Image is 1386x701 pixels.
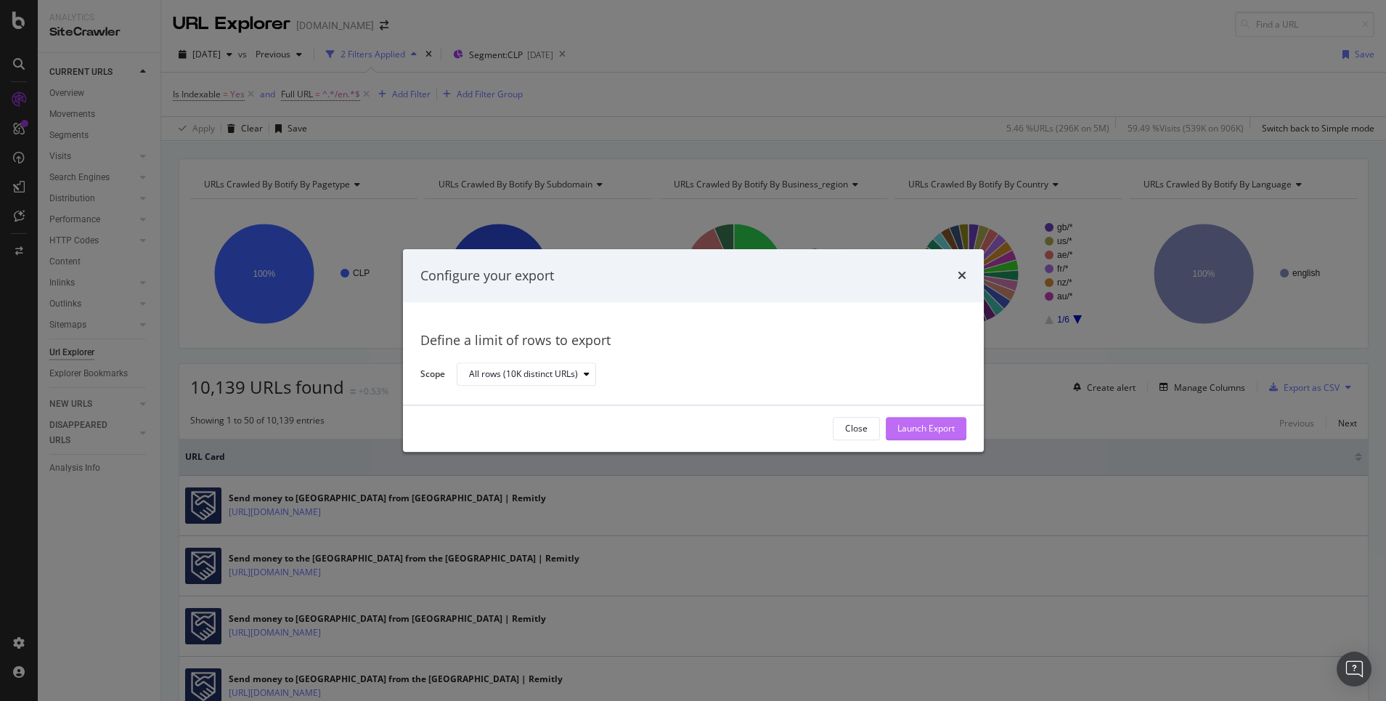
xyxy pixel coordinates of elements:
button: All rows (10K distinct URLs) [457,363,596,386]
div: Open Intercom Messenger [1337,652,1371,686]
div: modal [403,249,984,452]
button: Launch Export [886,417,966,440]
div: Configure your export [420,267,554,285]
div: All rows (10K distinct URLs) [469,370,578,379]
div: times [958,267,966,285]
label: Scope [420,368,445,384]
div: Define a limit of rows to export [420,332,966,351]
button: Close [833,417,880,440]
div: Close [845,423,868,435]
div: Launch Export [897,423,955,435]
